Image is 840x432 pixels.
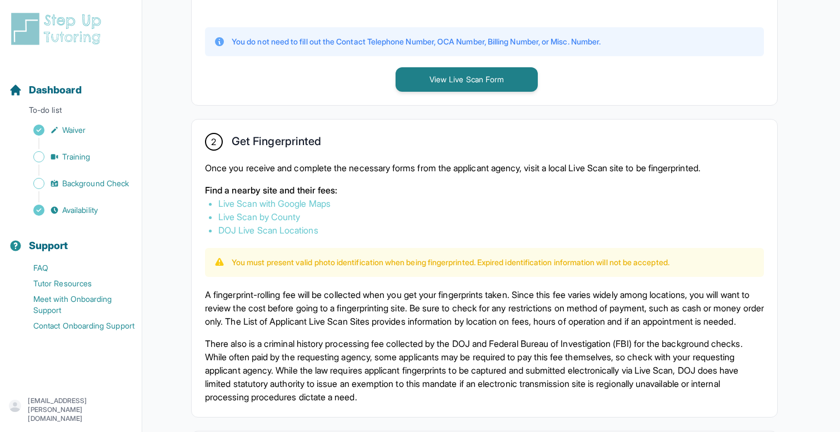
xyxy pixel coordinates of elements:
span: Support [29,238,68,254]
a: Live Scan by County [218,211,300,222]
p: To-do list [4,105,137,120]
button: Dashboard [4,64,137,102]
button: [EMAIL_ADDRESS][PERSON_NAME][DOMAIN_NAME] [9,396,133,423]
a: Live Scan with Google Maps [218,198,331,209]
span: 2 [211,135,216,148]
a: DOJ Live Scan Locations [218,225,318,236]
a: Tutor Resources [9,276,142,291]
button: Support [4,220,137,258]
a: View Live Scan Form [396,73,538,85]
p: There also is a criminal history processing fee collected by the DOJ and Federal Bureau of Invest... [205,337,764,404]
p: [EMAIL_ADDRESS][PERSON_NAME][DOMAIN_NAME] [28,396,133,423]
a: Meet with Onboarding Support [9,291,142,318]
p: You do not need to fill out the Contact Telephone Number, OCA Number, Billing Number, or Misc. Nu... [232,36,601,47]
a: Background Check [9,176,142,191]
p: Once you receive and complete the necessary forms from the applicant agency, visit a local Live S... [205,161,764,175]
span: Availability [62,205,98,216]
span: Background Check [62,178,129,189]
h2: Get Fingerprinted [232,135,321,152]
p: Find a nearby site and their fees: [205,183,764,197]
span: Waiver [62,125,86,136]
a: Contact Onboarding Support [9,318,142,334]
p: A fingerprint-rolling fee will be collected when you get your fingerprints taken. Since this fee ... [205,288,764,328]
p: You must present valid photo identification when being fingerprinted. Expired identification info... [232,257,669,268]
a: Training [9,149,142,165]
span: Dashboard [29,82,82,98]
a: Dashboard [9,82,82,98]
button: View Live Scan Form [396,67,538,92]
a: Availability [9,202,142,218]
a: FAQ [9,260,142,276]
a: Waiver [9,122,142,138]
img: logo [9,11,108,47]
span: Training [62,151,91,162]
